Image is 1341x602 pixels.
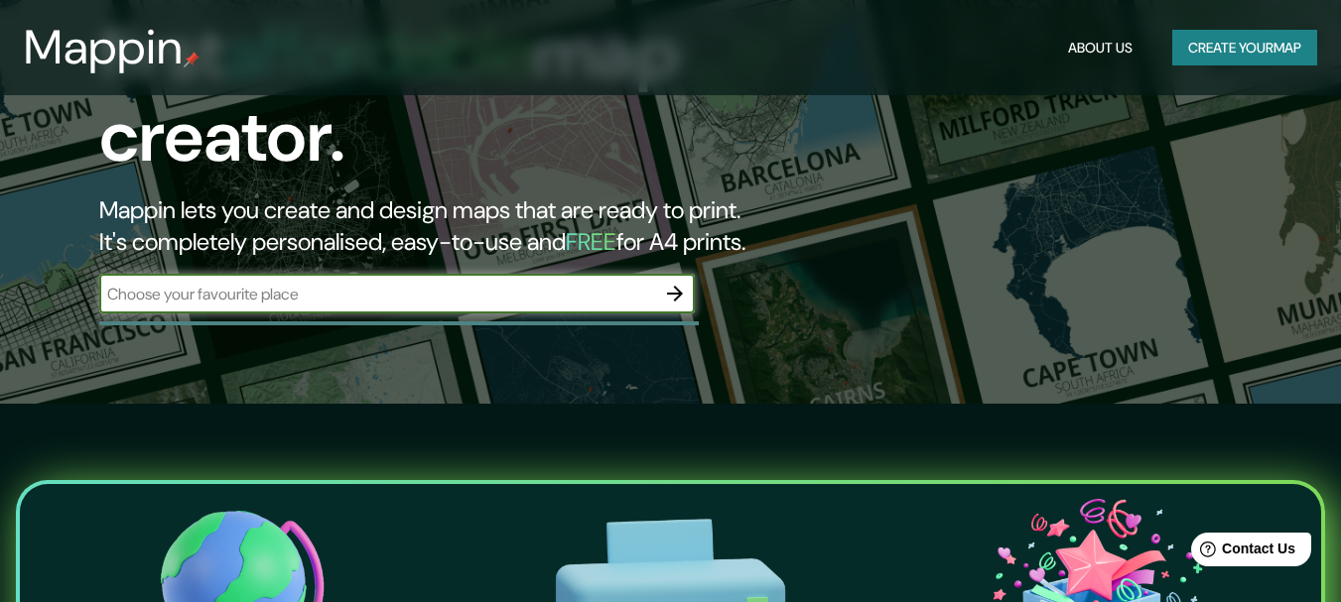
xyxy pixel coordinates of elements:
[1172,30,1317,66] button: Create yourmap
[1164,525,1319,580] iframe: Help widget launcher
[99,194,770,258] h2: Mappin lets you create and design maps that are ready to print. It's completely personalised, eas...
[184,52,200,67] img: mappin-pin
[24,20,184,75] h3: Mappin
[566,226,616,257] h5: FREE
[1060,30,1140,66] button: About Us
[99,283,655,305] input: Choose your favourite place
